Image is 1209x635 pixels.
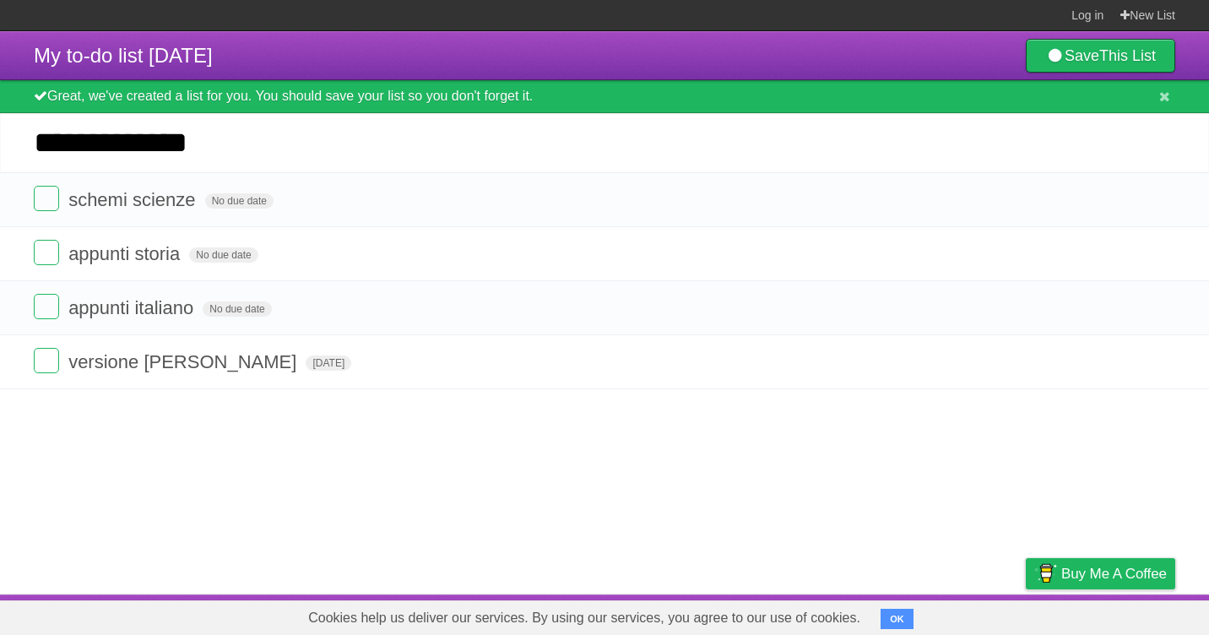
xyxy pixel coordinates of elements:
[1069,599,1175,631] a: Suggest a feature
[1061,559,1167,589] span: Buy me a coffee
[1099,47,1156,64] b: This List
[946,599,984,631] a: Terms
[1026,39,1175,73] a: SaveThis List
[1026,558,1175,589] a: Buy me a coffee
[34,348,59,373] label: Done
[881,609,914,629] button: OK
[34,44,213,67] span: My to-do list [DATE]
[34,240,59,265] label: Done
[203,301,271,317] span: No due date
[857,599,925,631] a: Developers
[34,294,59,319] label: Done
[68,189,199,210] span: schemi scienze
[306,355,351,371] span: [DATE]
[68,351,301,372] span: versione [PERSON_NAME]
[1034,559,1057,588] img: Buy me a coffee
[291,601,877,635] span: Cookies help us deliver our services. By using our services, you agree to our use of cookies.
[1004,599,1048,631] a: Privacy
[801,599,837,631] a: About
[34,186,59,211] label: Done
[68,297,198,318] span: appunti italiano
[68,243,184,264] span: appunti storia
[189,247,258,263] span: No due date
[205,193,274,209] span: No due date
